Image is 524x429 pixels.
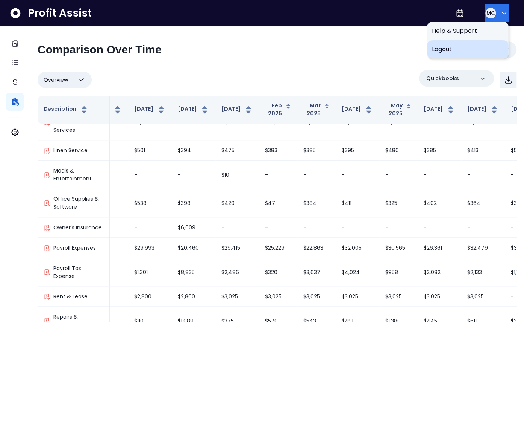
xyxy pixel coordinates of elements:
[297,217,336,238] td: -
[172,286,215,307] td: $2,800
[379,217,418,238] td: -
[336,161,379,189] td: -
[336,307,379,335] td: $491
[461,258,505,286] td: $2,133
[259,238,297,258] td: $25,229
[336,238,379,258] td: $32,005
[467,105,499,114] button: [DATE]
[418,140,461,161] td: $385
[172,217,215,238] td: $6,009
[297,161,336,189] td: -
[53,167,103,183] p: Meals & Entertainment
[336,217,379,238] td: -
[53,244,96,252] p: Payroll Expenses
[128,189,172,217] td: $538
[259,161,297,189] td: -
[303,102,330,118] button: Mar 2025
[172,161,215,189] td: -
[461,217,505,238] td: -
[53,147,88,154] p: Linen Service
[44,105,89,114] button: Description
[336,189,379,217] td: $411
[259,258,297,286] td: $320
[297,258,336,286] td: $3,637
[53,292,88,300] p: Rent & Lease
[461,161,505,189] td: -
[53,313,103,328] p: Repairs & Maintenance
[128,286,172,307] td: $2,800
[215,286,259,307] td: $3,025
[461,140,505,161] td: $413
[379,140,418,161] td: $480
[53,195,103,211] p: Office Supplies & Software
[215,307,259,335] td: $375
[215,217,259,238] td: -
[259,217,297,238] td: -
[215,189,259,217] td: $420
[215,140,259,161] td: $475
[379,238,418,258] td: $30,565
[44,75,68,84] span: Overview
[172,238,215,258] td: $20,460
[418,161,461,189] td: -
[336,140,379,161] td: $395
[297,189,336,217] td: $384
[424,105,455,114] button: [DATE]
[379,161,418,189] td: -
[379,286,418,307] td: $3,025
[128,307,172,335] td: $110
[432,26,504,35] span: Help & Support
[461,307,505,335] td: $611
[134,105,166,114] button: [DATE]
[461,238,505,258] td: $32,479
[297,140,336,161] td: $385
[128,217,172,238] td: -
[379,307,418,335] td: $1,380
[461,189,505,217] td: $364
[418,307,461,335] td: $445
[259,140,297,161] td: $383
[38,43,162,56] h2: Comparison Over Time
[215,258,259,286] td: $2,486
[336,258,379,286] td: $4,024
[172,258,215,286] td: $8,835
[128,140,172,161] td: $501
[418,217,461,238] td: -
[336,286,379,307] td: $3,025
[53,264,103,280] p: Payroll Tax Expense
[53,223,102,231] p: Owner's Insurance
[379,189,418,217] td: $325
[426,75,459,82] p: Quickbooks
[128,258,172,286] td: $1,301
[297,286,336,307] td: $3,025
[461,286,505,307] td: $3,025
[28,6,92,20] span: Profit Assist
[418,286,461,307] td: $3,025
[297,238,336,258] td: $22,863
[418,189,461,217] td: $402
[418,238,461,258] td: $26,361
[342,105,373,114] button: [DATE]
[172,189,215,217] td: $398
[221,105,253,114] button: [DATE]
[172,307,215,335] td: $1,089
[432,45,504,54] span: Logout
[178,105,209,114] button: [DATE]
[385,102,412,118] button: May 2025
[297,307,336,335] td: $543
[215,161,259,189] td: $10
[418,258,461,286] td: $2,082
[259,189,297,217] td: $47
[379,258,418,286] td: $958
[265,102,291,118] button: Feb 2025
[259,286,297,307] td: $3,025
[128,161,172,189] td: -
[486,9,495,17] span: MC
[128,238,172,258] td: $29,993
[172,140,215,161] td: $394
[259,307,297,335] td: $570
[215,238,259,258] td: $29,415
